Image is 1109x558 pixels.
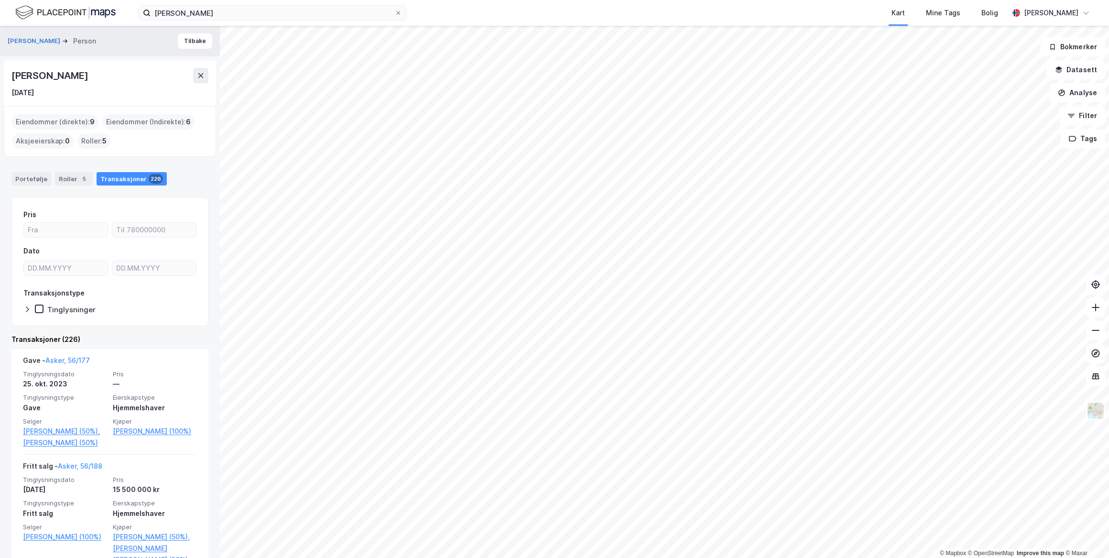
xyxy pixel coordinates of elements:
div: Mine Tags [926,7,960,19]
div: Tinglysninger [47,305,96,314]
a: Asker, 56/177 [45,356,90,364]
div: — [113,378,197,390]
span: Kjøper [113,523,197,531]
a: Asker, 56/188 [58,462,102,470]
button: Analyse [1050,83,1105,102]
input: DD.MM.YYYY [24,261,108,275]
div: Portefølje [11,172,51,186]
a: Improve this map [1017,550,1064,557]
div: 15 500 000 kr [113,484,197,495]
div: Eiendommer (direkte) : [12,114,98,130]
span: Tinglysningstype [23,394,107,402]
div: [DATE] [11,87,34,98]
div: Gave - [23,355,90,370]
button: [PERSON_NAME] [8,36,62,46]
input: Til 780000000 [112,223,196,237]
span: Tinglysningstype [23,499,107,507]
div: Transaksjonstype [23,287,85,299]
div: Hjemmelshaver [113,402,197,414]
button: Tilbake [178,33,212,49]
div: Fritt salg - [23,460,102,476]
div: Aksjeeierskap : [12,133,74,149]
div: Pris [23,209,36,220]
a: [PERSON_NAME] (100%) [113,426,197,437]
div: Roller [55,172,93,186]
a: [PERSON_NAME] (50%), [113,531,197,543]
div: Person [73,35,96,47]
input: DD.MM.YYYY [112,261,196,275]
span: Tinglysningsdato [23,476,107,484]
div: Bolig [981,7,998,19]
div: Kontrollprogram for chat [1061,512,1109,558]
div: Kart [892,7,905,19]
div: Dato [23,245,40,257]
iframe: Chat Widget [1061,512,1109,558]
a: Mapbox [940,550,966,557]
div: 5 [79,174,89,184]
button: Filter [1059,106,1105,125]
span: Selger [23,523,107,531]
button: Datasett [1047,60,1105,79]
a: [PERSON_NAME] (50%), [23,426,107,437]
span: 0 [65,135,70,147]
div: 226 [149,174,163,184]
div: Gave [23,402,107,414]
img: Z [1087,402,1105,420]
div: [PERSON_NAME] [11,68,90,83]
a: [PERSON_NAME] (50%) [23,437,107,449]
span: 5 [102,135,107,147]
div: [PERSON_NAME] [1024,7,1078,19]
input: Fra [24,223,108,237]
div: Transaksjoner [97,172,167,186]
input: Søk på adresse, matrikkel, gårdeiere, leietakere eller personer [151,6,394,20]
div: [DATE] [23,484,107,495]
span: Tinglysningsdato [23,370,107,378]
span: 6 [186,116,191,128]
div: Hjemmelshaver [113,508,197,519]
div: Fritt salg [23,508,107,519]
button: Bokmerker [1041,37,1105,56]
span: Eierskapstype [113,499,197,507]
span: Selger [23,417,107,426]
span: Pris [113,370,197,378]
div: Transaksjoner (226) [11,334,208,345]
a: [PERSON_NAME] (100%) [23,531,107,543]
span: Eierskapstype [113,394,197,402]
img: logo.f888ab2527a4732fd821a326f86c7f29.svg [15,4,116,21]
span: Pris [113,476,197,484]
span: Kjøper [113,417,197,426]
div: Roller : [77,133,110,149]
span: 9 [90,116,95,128]
div: Eiendommer (Indirekte) : [102,114,195,130]
div: 25. okt. 2023 [23,378,107,390]
button: Tags [1061,129,1105,148]
a: OpenStreetMap [968,550,1014,557]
